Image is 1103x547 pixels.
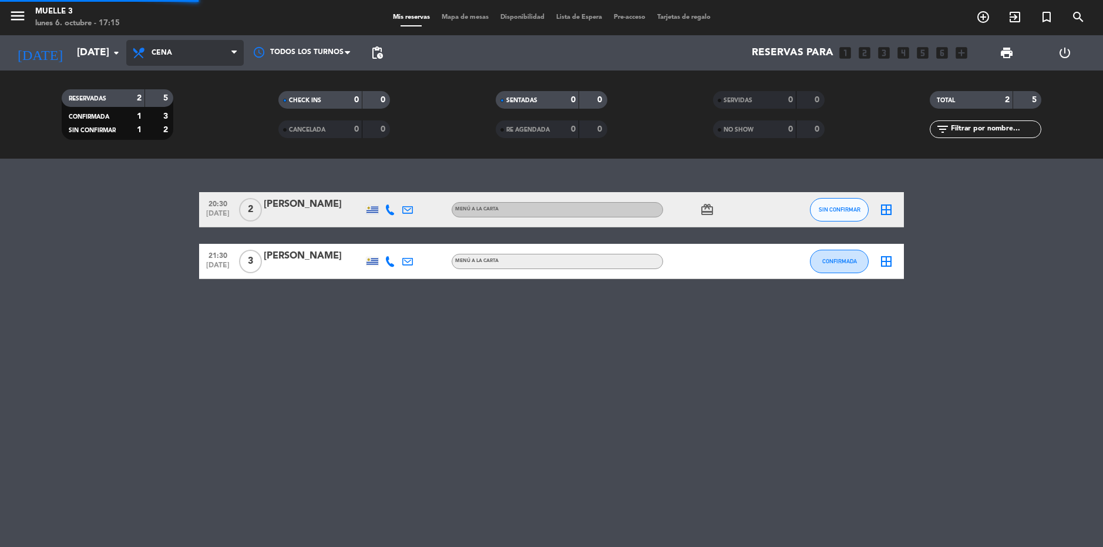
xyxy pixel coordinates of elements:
i: looks_3 [876,45,892,61]
button: menu [9,7,26,29]
i: [DATE] [9,40,71,66]
span: Tarjetas de regalo [651,14,717,21]
div: [PERSON_NAME] [264,249,364,264]
span: 21:30 [203,248,233,261]
i: add_box [954,45,969,61]
span: Reservas para [752,47,833,59]
i: filter_list [936,122,950,136]
span: MENÚ A LA CARTA [455,207,499,212]
span: Lista de Espera [550,14,608,21]
div: [PERSON_NAME] [264,197,364,212]
span: TOTAL [937,98,955,103]
i: power_settings_new [1058,46,1072,60]
strong: 2 [1005,96,1010,104]
strong: 1 [137,126,142,134]
input: Filtrar por nombre... [950,123,1041,136]
span: SERVIDAS [724,98,752,103]
span: print [1000,46,1014,60]
strong: 0 [815,125,822,133]
i: add_circle_outline [976,10,990,24]
i: exit_to_app [1008,10,1022,24]
strong: 0 [788,96,793,104]
span: CONFIRMADA [69,114,109,120]
span: RESERVADAS [69,96,106,102]
span: SIN CONFIRMAR [819,206,860,213]
span: 20:30 [203,196,233,210]
span: 3 [239,250,262,273]
span: [DATE] [203,261,233,275]
strong: 3 [163,112,170,120]
i: looks_two [857,45,872,61]
span: pending_actions [370,46,384,60]
div: lunes 6. octubre - 17:15 [35,18,120,29]
i: search [1071,10,1085,24]
strong: 0 [597,125,604,133]
i: arrow_drop_down [109,46,123,60]
strong: 1 [137,112,142,120]
i: card_giftcard [700,203,714,217]
strong: 5 [1032,96,1039,104]
i: border_all [879,203,893,217]
span: Mis reservas [387,14,436,21]
strong: 0 [571,96,576,104]
i: looks_6 [934,45,950,61]
span: SIN CONFIRMAR [69,127,116,133]
i: looks_5 [915,45,930,61]
button: CONFIRMADA [810,250,869,273]
strong: 0 [381,96,388,104]
span: MENÚ A LA CARTA [455,259,499,263]
strong: 2 [163,126,170,134]
i: looks_one [838,45,853,61]
button: SIN CONFIRMAR [810,198,869,222]
span: RE AGENDADA [506,127,550,133]
i: border_all [879,254,893,269]
div: LOG OUT [1036,35,1095,71]
span: 2 [239,198,262,222]
strong: 0 [597,96,604,104]
strong: 5 [163,94,170,102]
span: [DATE] [203,210,233,223]
span: CANCELADA [289,127,325,133]
strong: 0 [571,125,576,133]
span: CONFIRMADA [822,258,857,264]
strong: 0 [788,125,793,133]
strong: 2 [137,94,142,102]
span: Disponibilidad [495,14,550,21]
strong: 0 [354,125,359,133]
span: Pre-acceso [608,14,651,21]
span: Cena [152,49,172,57]
strong: 0 [815,96,822,104]
i: menu [9,7,26,25]
div: Muelle 3 [35,6,120,18]
span: SENTADAS [506,98,537,103]
strong: 0 [354,96,359,104]
strong: 0 [381,125,388,133]
span: CHECK INS [289,98,321,103]
span: NO SHOW [724,127,754,133]
i: turned_in_not [1040,10,1054,24]
i: looks_4 [896,45,911,61]
span: Mapa de mesas [436,14,495,21]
